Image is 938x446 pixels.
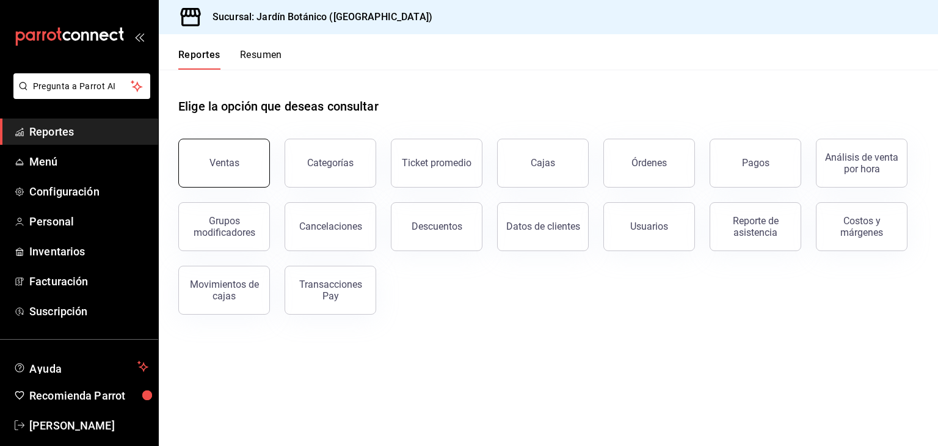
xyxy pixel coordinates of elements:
[186,279,262,302] div: Movimientos de cajas
[29,417,148,434] span: [PERSON_NAME]
[497,202,589,251] button: Datos de clientes
[497,139,589,188] a: Cajas
[33,80,131,93] span: Pregunta a Parrot AI
[285,202,376,251] button: Cancelaciones
[412,221,462,232] div: Descuentos
[710,139,801,188] button: Pagos
[29,273,148,290] span: Facturación
[531,156,556,170] div: Cajas
[240,49,282,70] button: Resumen
[178,49,282,70] div: navigation tabs
[710,202,801,251] button: Reporte de asistencia
[29,387,148,404] span: Recomienda Parrot
[718,215,793,238] div: Reporte de asistencia
[209,157,239,169] div: Ventas
[603,139,695,188] button: Órdenes
[307,157,354,169] div: Categorías
[178,139,270,188] button: Ventas
[742,157,769,169] div: Pagos
[178,202,270,251] button: Grupos modificadores
[603,202,695,251] button: Usuarios
[29,359,133,374] span: Ayuda
[178,97,379,115] h1: Elige la opción que deseas consultar
[630,221,668,232] div: Usuarios
[293,279,368,302] div: Transacciones Pay
[29,183,148,200] span: Configuración
[402,157,471,169] div: Ticket promedio
[299,221,362,232] div: Cancelaciones
[178,49,220,70] button: Reportes
[29,303,148,320] span: Suscripción
[816,139,907,188] button: Análisis de venta por hora
[134,32,144,42] button: open_drawer_menu
[9,89,150,101] a: Pregunta a Parrot AI
[186,215,262,238] div: Grupos modificadores
[203,10,432,24] h3: Sucursal: Jardín Botánico ([GEOGRAPHIC_DATA])
[816,202,907,251] button: Costos y márgenes
[506,221,580,232] div: Datos de clientes
[824,152,900,175] div: Análisis de venta por hora
[631,157,667,169] div: Órdenes
[285,139,376,188] button: Categorías
[285,266,376,315] button: Transacciones Pay
[29,123,148,140] span: Reportes
[29,243,148,260] span: Inventarios
[13,73,150,99] button: Pregunta a Parrot AI
[29,213,148,230] span: Personal
[824,215,900,238] div: Costos y márgenes
[178,266,270,315] button: Movimientos de cajas
[391,202,482,251] button: Descuentos
[29,153,148,170] span: Menú
[391,139,482,188] button: Ticket promedio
